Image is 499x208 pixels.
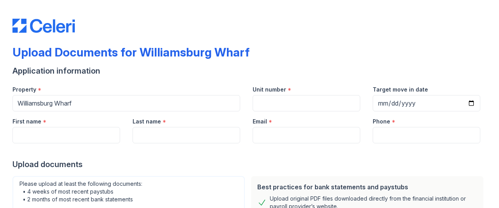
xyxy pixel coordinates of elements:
[257,182,477,192] div: Best practices for bank statements and paystubs
[12,45,249,59] div: Upload Documents for Williamsburg Wharf
[373,118,390,125] label: Phone
[12,118,41,125] label: First name
[12,86,36,93] label: Property
[373,86,428,93] label: Target move in date
[253,86,286,93] label: Unit number
[133,118,161,125] label: Last name
[12,19,75,33] img: CE_Logo_Blue-a8612792a0a2168367f1c8372b55b34899dd931a85d93a1a3d3e32e68fde9ad4.png
[12,65,487,76] div: Application information
[253,118,267,125] label: Email
[12,159,487,170] div: Upload documents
